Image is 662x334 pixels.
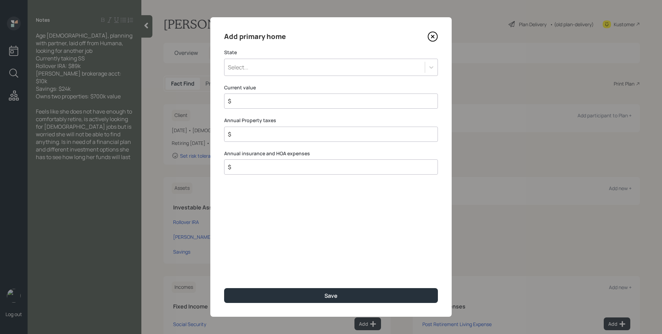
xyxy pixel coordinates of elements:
[224,288,438,303] button: Save
[228,63,248,71] div: Select...
[224,117,438,124] label: Annual Property taxes
[224,31,286,42] h4: Add primary home
[224,49,438,56] label: State
[224,84,438,91] label: Current value
[224,150,438,157] label: Annual insurance and HOA expenses
[324,292,338,299] div: Save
